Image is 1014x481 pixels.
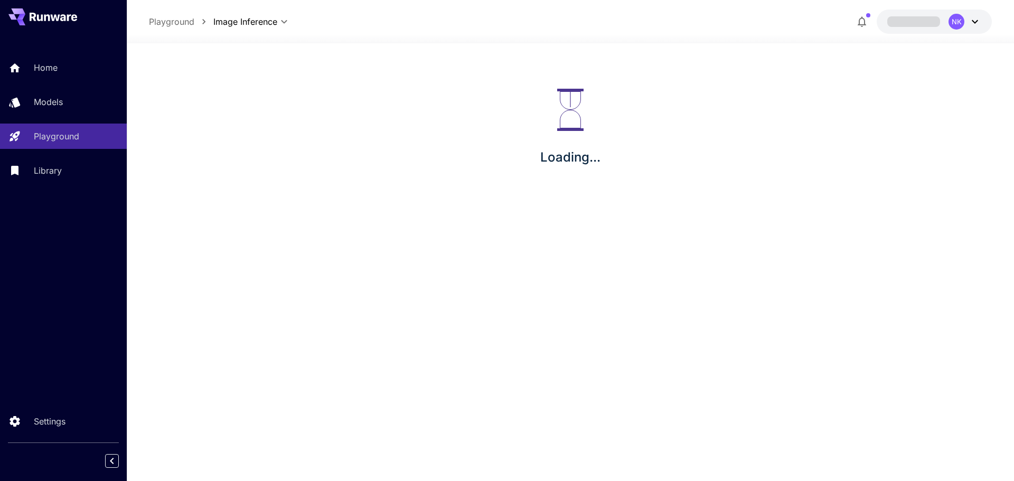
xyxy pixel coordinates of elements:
div: NK [949,14,964,30]
p: Loading... [540,148,600,167]
p: Models [34,96,63,108]
button: Collapse sidebar [105,454,119,468]
a: Playground [149,15,194,28]
p: Playground [34,130,79,143]
p: Library [34,164,62,177]
span: Image Inference [213,15,277,28]
div: Collapse sidebar [113,451,127,470]
p: Home [34,61,58,74]
button: NK [877,10,992,34]
p: Settings [34,415,65,428]
nav: breadcrumb [149,15,213,28]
